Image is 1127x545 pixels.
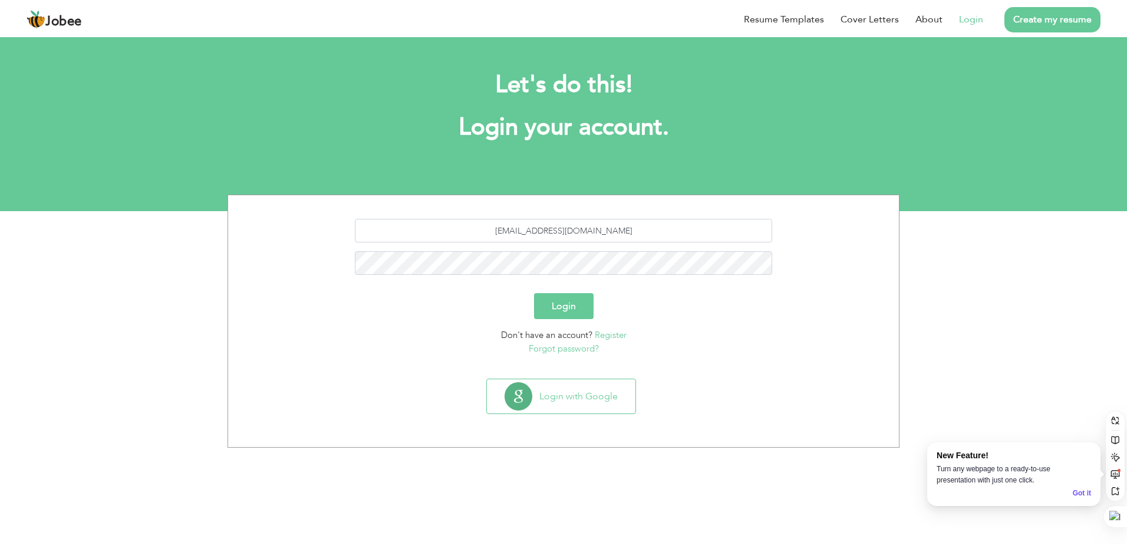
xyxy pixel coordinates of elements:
button: Login with Google [487,379,635,413]
h2: Let's do this! [245,70,882,100]
button: Login [534,293,594,319]
h1: Login your account. [245,112,882,143]
a: Create my resume [1004,7,1100,32]
a: Jobee [27,10,82,29]
a: Cover Letters [841,12,899,27]
a: Forgot password? [529,343,599,354]
a: Register [595,329,627,341]
span: Jobee [45,15,82,28]
img: jobee.io [27,10,45,29]
a: Login [959,12,983,27]
span: Don't have an account? [501,329,592,341]
a: Resume Templates [744,12,824,27]
input: Email [355,219,773,242]
a: About [915,12,943,27]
